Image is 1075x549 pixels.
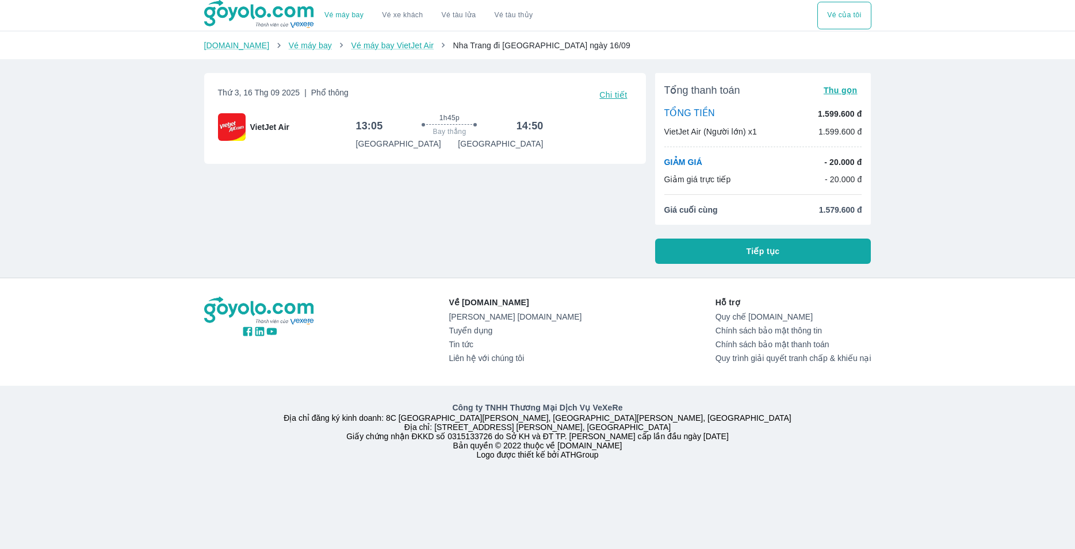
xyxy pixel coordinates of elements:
p: [GEOGRAPHIC_DATA] [458,138,543,149]
p: Hỗ trợ [716,297,871,308]
a: Liên hệ với chúng tôi [449,354,582,363]
a: Chính sách bảo mật thông tin [716,326,871,335]
a: [DOMAIN_NAME] [204,41,270,50]
span: | [304,88,307,97]
div: Địa chỉ đăng ký kinh doanh: 8C [GEOGRAPHIC_DATA][PERSON_NAME], [GEOGRAPHIC_DATA][PERSON_NAME], [G... [197,402,878,459]
span: Thứ 3, 16 Thg 09 2025 [218,87,349,103]
button: Tiếp tục [655,239,871,264]
p: Giảm giá trực tiếp [664,174,731,185]
p: Công ty TNHH Thương Mại Dịch Vụ VeXeRe [206,402,869,413]
span: Giá cuối cùng [664,204,718,216]
p: GIẢM GIÁ [664,156,702,168]
a: Vé máy bay [324,11,364,20]
span: Tiếp tục [747,245,780,257]
button: Thu gọn [819,82,862,98]
p: [GEOGRAPHIC_DATA] [355,138,441,149]
span: Phổ thông [311,88,349,97]
p: - 20.000 đ [824,156,862,168]
a: Vé máy bay VietJet Air [351,41,433,50]
div: choose transportation mode [315,2,542,29]
h6: 13:05 [355,119,382,133]
nav: breadcrumb [204,40,871,51]
p: - 20.000 đ [825,174,862,185]
a: Quy trình giải quyết tranh chấp & khiếu nại [716,354,871,363]
p: 1.599.600 đ [818,126,862,137]
a: Tuyển dụng [449,326,582,335]
span: Nha Trang đi [GEOGRAPHIC_DATA] ngày 16/09 [453,41,630,50]
a: [PERSON_NAME] [DOMAIN_NAME] [449,312,582,321]
a: Vé xe khách [382,11,423,20]
img: logo [204,297,316,325]
p: 1.599.600 đ [818,108,862,120]
a: Vé máy bay [289,41,332,50]
p: Về [DOMAIN_NAME] [449,297,582,308]
span: Tổng thanh toán [664,83,740,97]
a: Quy chế [DOMAIN_NAME] [716,312,871,321]
p: TỔNG TIỀN [664,108,715,120]
div: choose transportation mode [817,2,871,29]
a: Chính sách bảo mật thanh toán [716,340,871,349]
button: Vé tàu thủy [485,2,542,29]
a: Vé tàu lửa [433,2,485,29]
span: Chi tiết [599,90,627,99]
span: VietJet Air [250,121,289,133]
button: Vé của tôi [817,2,871,29]
span: 1h45p [439,113,460,122]
a: Tin tức [449,340,582,349]
p: VietJet Air (Người lớn) x1 [664,126,757,137]
span: 1.579.600 đ [819,204,862,216]
button: Chi tiết [595,87,632,103]
h6: 14:50 [517,119,544,133]
span: Bay thẳng [433,127,466,136]
span: Thu gọn [824,86,858,95]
